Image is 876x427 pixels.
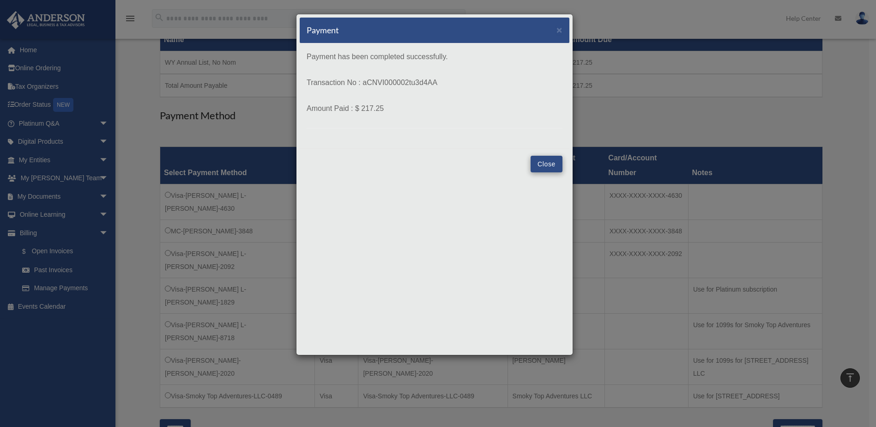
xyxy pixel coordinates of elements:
p: Payment has been completed successfully. [307,50,562,63]
p: Transaction No : aCNVI000002tu3d4AA [307,76,562,89]
h5: Payment [307,24,339,36]
p: Amount Paid : $ 217.25 [307,102,562,115]
button: Close [531,156,562,172]
span: × [556,24,562,35]
button: Close [556,25,562,35]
